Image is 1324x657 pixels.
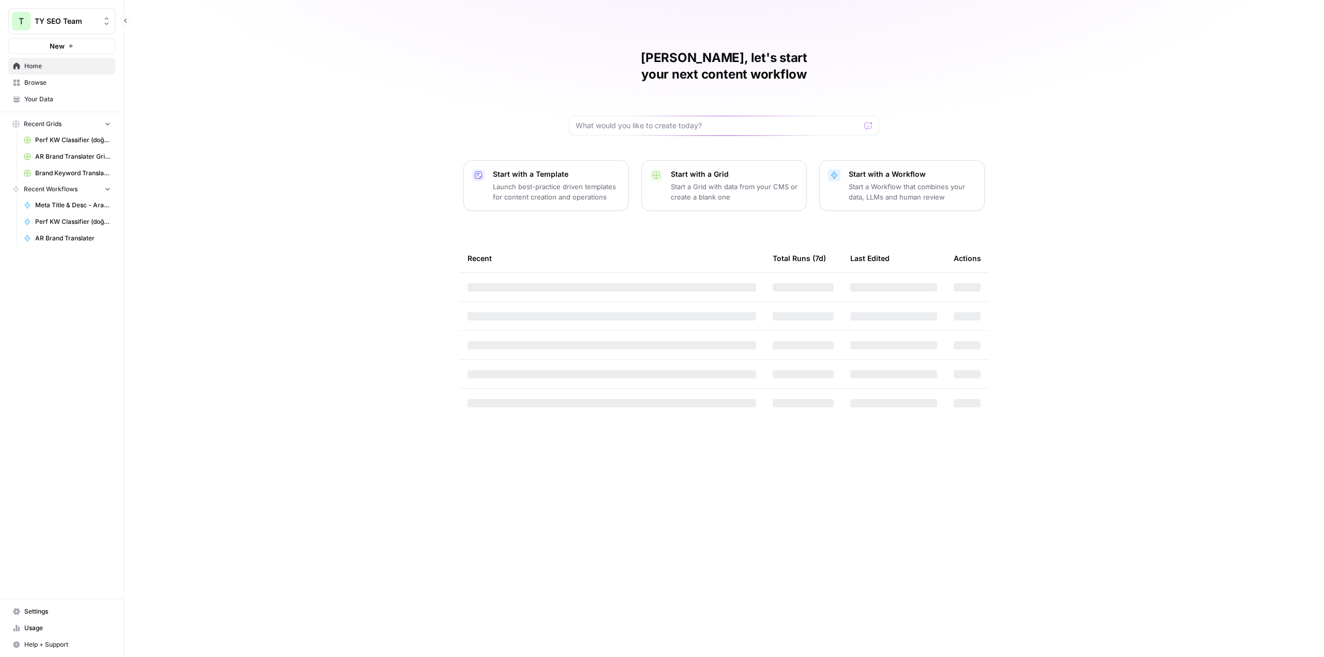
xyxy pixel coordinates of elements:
[8,58,115,74] a: Home
[954,244,981,272] div: Actions
[8,74,115,91] a: Browse
[641,160,807,211] button: Start with a GridStart a Grid with data from your CMS or create a blank one
[24,607,111,616] span: Settings
[8,636,115,653] button: Help + Support
[671,169,798,179] p: Start with a Grid
[24,78,111,87] span: Browse
[19,230,115,247] a: AR Brand Translater
[24,95,111,104] span: Your Data
[35,135,111,145] span: Perf KW Classifier (doğuş) Grid
[8,620,115,636] a: Usage
[8,181,115,197] button: Recent Workflows
[24,185,78,194] span: Recent Workflows
[19,165,115,181] a: Brand Keyword Translation (Mert) Grid
[8,38,115,54] button: New
[19,15,24,27] span: T
[569,50,879,83] h1: [PERSON_NAME], let's start your next content workflow
[19,213,115,230] a: Perf KW Classifier (doğuş)
[850,244,890,272] div: Last Edited
[8,603,115,620] a: Settings
[24,119,62,129] span: Recent Grids
[849,181,976,202] p: Start a Workflow that combines your data, LLMs and human review
[24,623,111,633] span: Usage
[35,152,111,161] span: AR Brand Translater Grid (Mert-Test)
[24,62,111,71] span: Home
[35,234,111,243] span: AR Brand Translater
[493,181,620,202] p: Launch best-practice driven templates for content creation and operations
[819,160,985,211] button: Start with a WorkflowStart a Workflow that combines your data, LLMs and human review
[35,169,111,178] span: Brand Keyword Translation (Mert) Grid
[8,8,115,34] button: Workspace: TY SEO Team
[19,197,115,213] a: Meta Title & Desc - Arabic
[576,120,860,131] input: What would you like to create today?
[671,181,798,202] p: Start a Grid with data from your CMS or create a blank one
[849,169,976,179] p: Start with a Workflow
[19,132,115,148] a: Perf KW Classifier (doğuş) Grid
[35,201,111,210] span: Meta Title & Desc - Arabic
[493,169,620,179] p: Start with a Template
[24,640,111,649] span: Help + Support
[468,244,756,272] div: Recent
[8,116,115,132] button: Recent Grids
[773,244,826,272] div: Total Runs (7d)
[35,16,97,26] span: TY SEO Team
[463,160,629,211] button: Start with a TemplateLaunch best-practice driven templates for content creation and operations
[19,148,115,165] a: AR Brand Translater Grid (Mert-Test)
[8,91,115,108] a: Your Data
[35,217,111,226] span: Perf KW Classifier (doğuş)
[50,41,65,51] span: New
